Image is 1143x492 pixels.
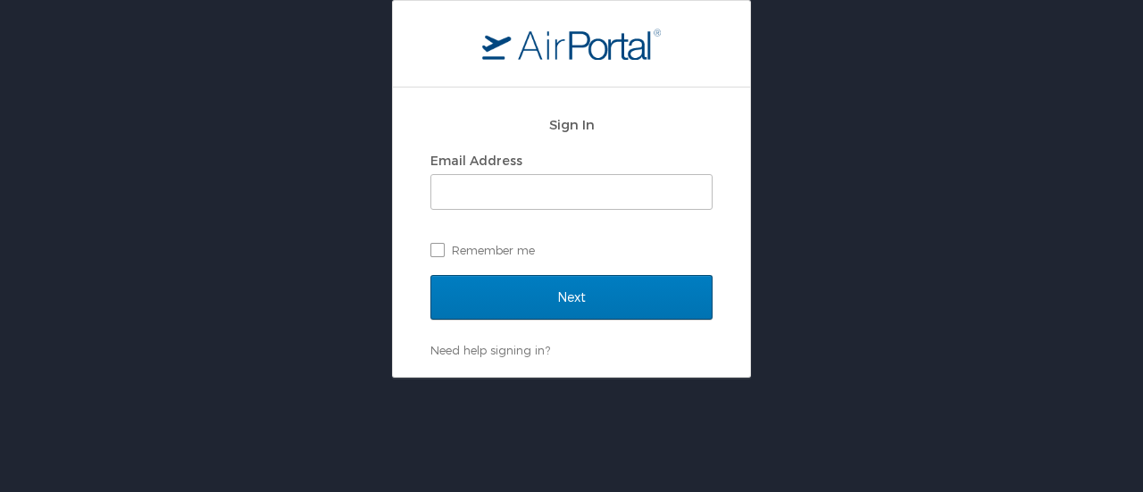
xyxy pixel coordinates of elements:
a: Need help signing in? [430,343,550,357]
label: Remember me [430,237,713,263]
input: Next [430,275,713,320]
img: logo [482,28,661,60]
label: Email Address [430,153,522,168]
h2: Sign In [430,114,713,135]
